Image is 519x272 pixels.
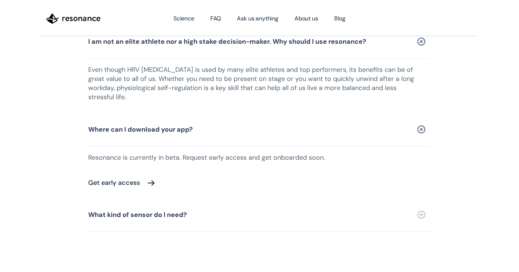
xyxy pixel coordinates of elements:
a: Science [165,8,202,29]
a: I am not an elite athlete nor a high stake decision-maker. Why should I use resonance? [88,25,431,59]
a: Where can I download your app? [88,113,431,147]
div: Where can I download your app? [88,126,193,133]
a: Ask us anything [229,8,286,29]
p: Even though HRV [MEDICAL_DATA] is used by many elite athletes and top performers, its benefits ca... [88,58,416,109]
a: FAQ [202,8,229,29]
img: Arrow pointing right [147,178,156,188]
a: Blog [326,8,354,29]
div: Get early access [88,179,140,186]
a: What kind of sensor do I need? [88,198,431,232]
p: Resonance is currently in beta. Request early access and get onboarded soon. [88,146,416,170]
a: home [41,7,106,30]
img: Expand FAQ section [415,36,427,47]
a: About us [286,8,326,29]
div: What kind of sensor do I need? [88,211,187,218]
img: Expand FAQ section [417,211,425,219]
div: I am not an elite athlete nor a high stake decision-maker. Why should I use resonance? [88,38,366,45]
a: Get early access [88,171,416,194]
img: Expand FAQ section [415,124,427,135]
